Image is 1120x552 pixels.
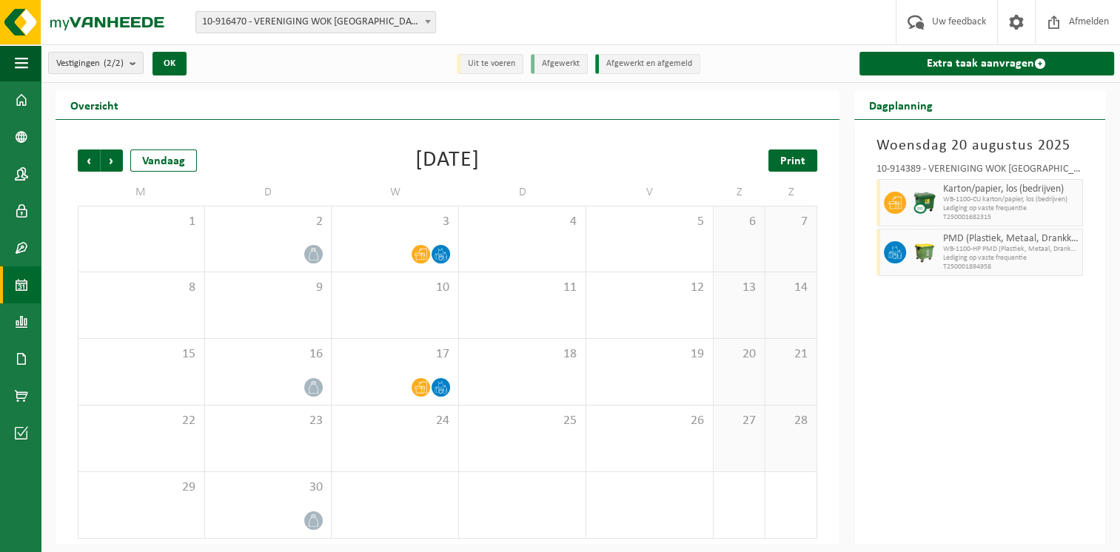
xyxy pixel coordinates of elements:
span: 13 [721,280,757,296]
h2: Overzicht [56,90,133,119]
span: 18 [466,346,578,363]
span: Karton/papier, los (bedrijven) [943,184,1079,195]
span: 4 [466,214,578,230]
span: 3 [339,214,451,230]
span: WB-1100-HP PMD (Plastiek, Metaal, Drankkartons) (bedrijven) [943,245,1079,254]
span: Vorige [78,149,100,172]
span: 24 [339,413,451,429]
td: Z [714,179,765,206]
div: 10-914389 - VERENIGING WOK [GEOGRAPHIC_DATA] - [GEOGRAPHIC_DATA] [876,164,1084,179]
span: 10 [339,280,451,296]
span: 26 [594,413,705,429]
span: 9 [212,280,324,296]
td: W [332,179,459,206]
span: 29 [86,479,197,496]
button: OK [152,52,187,75]
h3: Woensdag 20 augustus 2025 [876,135,1084,157]
span: 15 [86,346,197,363]
span: 25 [466,413,578,429]
a: Extra taak aanvragen [859,52,1115,75]
span: 2 [212,214,324,230]
span: Lediging op vaste frequentie [943,204,1079,213]
td: D [459,179,586,206]
span: Volgende [101,149,123,172]
span: 20 [721,346,757,363]
span: 16 [212,346,324,363]
span: 12 [594,280,705,296]
span: 21 [773,346,809,363]
li: Uit te voeren [457,54,523,74]
span: 19 [594,346,705,363]
span: 14 [773,280,809,296]
span: 17 [339,346,451,363]
span: WB-1100-CU karton/papier, los (bedrijven) [943,195,1079,204]
h2: Dagplanning [854,90,948,119]
span: T250001894958 [943,263,1079,272]
li: Afgewerkt [531,54,588,74]
span: 8 [86,280,197,296]
span: 11 [466,280,578,296]
span: 23 [212,413,324,429]
td: M [78,179,205,206]
span: 28 [773,413,809,429]
span: 6 [721,214,757,230]
span: 5 [594,214,705,230]
td: D [205,179,332,206]
span: PMD (Plastiek, Metaal, Drankkartons) (bedrijven) [943,233,1079,245]
span: 27 [721,413,757,429]
span: 10-916470 - VERENIGING WOK BRUGGE - BRUGGE [196,12,435,33]
span: 1 [86,214,197,230]
td: Z [765,179,817,206]
span: 22 [86,413,197,429]
div: Vandaag [130,149,197,172]
img: WB-1100-HPE-GN-50 [913,241,936,263]
span: 10-916470 - VERENIGING WOK BRUGGE - BRUGGE [195,11,436,33]
a: Print [768,149,817,172]
button: Vestigingen(2/2) [48,52,144,74]
img: WB-1100-CU [913,192,936,214]
li: Afgewerkt en afgemeld [595,54,700,74]
div: [DATE] [415,149,480,172]
td: V [586,179,714,206]
span: Lediging op vaste frequentie [943,254,1079,263]
span: 7 [773,214,809,230]
count: (2/2) [104,58,124,68]
span: Vestigingen [56,53,124,75]
span: Print [780,155,805,167]
span: 30 [212,479,324,496]
span: T250001682315 [943,213,1079,222]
